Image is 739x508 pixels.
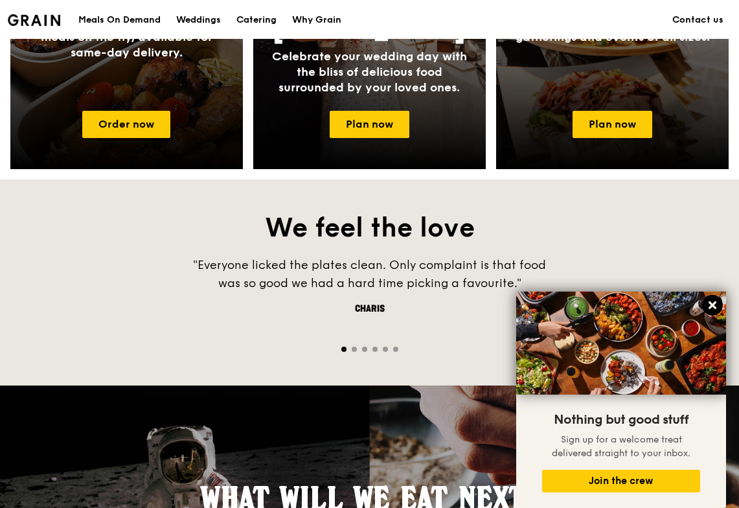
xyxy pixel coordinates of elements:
span: Go to slide 3 [362,347,367,352]
a: Order now [82,111,170,138]
span: Nothing but good stuff [554,412,688,428]
span: Go to slide 6 [393,347,398,352]
div: "Everyone licked the plates clean. Only complaint is that food was so good we had a hard time pic... [176,256,564,292]
a: Contact us [665,1,731,40]
button: Close [702,295,723,316]
span: Sign up for a welcome treat delivered straight to your inbox. [552,434,690,459]
a: Why Grain [284,1,349,40]
span: Go to slide 2 [352,347,357,352]
span: Celebrate your wedding day with the bliss of delicious food surrounded by your loved ones. [272,49,467,95]
div: Charis [176,303,564,316]
span: Go to slide 1 [341,347,347,352]
div: Catering [236,1,277,40]
div: Meals On Demand [78,1,161,40]
img: DSC07876-Edit02-Large.jpeg [516,292,726,395]
a: Plan now [330,111,409,138]
div: Why Grain [292,1,341,40]
a: Catering [229,1,284,40]
a: Weddings [168,1,229,40]
div: Weddings [176,1,221,40]
span: Go to slide 4 [372,347,378,352]
button: Join the crew [542,470,700,492]
a: Plan now [573,111,652,138]
img: Grain [8,14,60,26]
span: Go to slide 5 [383,347,388,352]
